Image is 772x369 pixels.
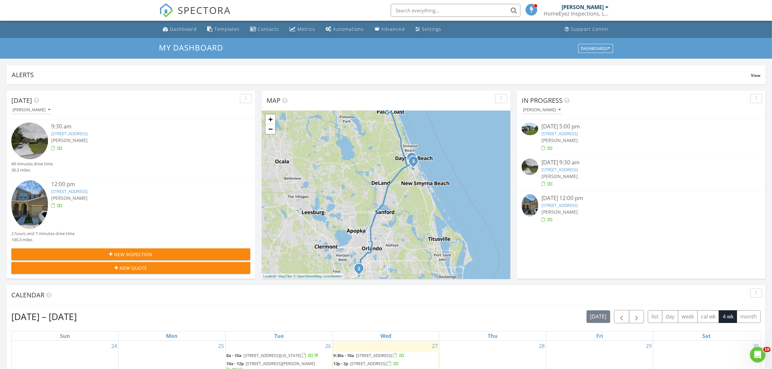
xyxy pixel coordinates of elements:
[333,352,439,360] a: 9:30a - 10a [STREET_ADDRESS]
[159,3,173,18] img: The Best Home Inspection Software - Spectora
[51,195,88,201] span: [PERSON_NAME]
[333,361,349,366] span: 12p - 2p
[13,108,50,112] div: [PERSON_NAME]
[486,331,499,340] a: Thursday
[356,352,393,358] span: [STREET_ADDRESS]
[391,4,520,17] input: Search everything...
[381,26,405,32] div: Advanced
[701,331,712,340] a: Saturday
[170,26,197,32] div: Dashboard
[737,310,761,323] button: month
[763,347,771,352] span: 10
[751,73,760,78] span: View
[275,274,292,278] a: © MapTiler
[333,352,405,358] a: 9:30a - 10a [STREET_ADDRESS]
[51,131,88,137] a: [STREET_ADDRESS]
[11,106,52,114] button: [PERSON_NAME]
[431,341,439,351] a: Go to August 27, 2025
[298,26,315,32] div: Metrics
[413,23,444,35] a: Settings
[263,274,274,278] a: Leaflet
[522,123,538,135] img: 9358875%2Fcover_photos%2FkoZmW6GnCpqQF0fm7L6v%2Fsmall.jpeg
[541,131,578,137] a: [STREET_ADDRESS]
[522,159,761,187] a: [DATE] 9:30 am [STREET_ADDRESS] [PERSON_NAME]
[11,291,44,299] span: Calendar
[581,46,610,51] div: Dashboards
[379,331,393,340] a: Wednesday
[333,361,399,366] a: 12p - 2p [STREET_ADDRESS]
[205,23,243,35] a: Templates
[541,194,741,202] div: [DATE] 12:00 pm
[12,70,751,79] div: Alerts
[11,167,53,173] div: 36.3 miles
[324,341,332,351] a: Go to August 26, 2025
[413,161,417,165] div: 4572 Phipps Dr, Port Orange, FL 32129
[538,341,546,351] a: Go to August 28, 2025
[11,231,75,237] div: 2 hours and 7 minutes drive time
[266,124,275,134] a: Zoom out
[160,23,200,35] a: Dashboard
[273,331,285,340] a: Tuesday
[11,180,48,229] img: 9359155%2Fcover_photos%2Fmu8WX0oThVs8aKTaqAuu%2Fsmall.jpeg
[422,26,442,32] div: Settings
[412,159,415,164] i: 3
[226,352,242,358] span: 8a - 10a
[541,167,578,173] a: [STREET_ADDRESS]
[587,310,610,323] button: [DATE]
[243,352,301,358] span: [STREET_ADDRESS][US_STATE]
[246,361,315,366] span: [STREET_ADDRESS][PERSON_NAME]
[226,352,320,358] a: 8a - 10a [STREET_ADDRESS][US_STATE]
[258,26,279,32] div: Contacts
[359,268,363,272] div: 5112 Killarney Wy, Kissimmee, FL 34746
[11,262,250,274] button: New Quote
[11,248,250,260] button: New Inspection
[662,310,678,323] button: day
[159,42,223,53] span: My Dashboard
[215,26,240,32] div: Templates
[522,194,761,223] a: [DATE] 12:00 pm [STREET_ADDRESS] [PERSON_NAME]
[578,44,613,53] button: Dashboards
[51,188,88,194] a: [STREET_ADDRESS]
[11,96,32,105] span: [DATE]
[11,123,250,173] a: 9:30 am [STREET_ADDRESS] [PERSON_NAME] 49 minutes drive time 36.3 miles
[541,173,578,179] span: [PERSON_NAME]
[293,274,342,278] a: © OpenStreetMap contributors
[645,341,653,351] a: Go to August 29, 2025
[541,137,578,143] span: [PERSON_NAME]
[248,23,282,35] a: Contacts
[541,159,741,167] div: [DATE] 9:30 am
[697,310,719,323] button: cal wk
[648,310,662,323] button: list
[719,310,737,323] button: 4 wk
[266,114,275,124] a: Zoom in
[541,123,741,131] div: [DATE] 5:00 pm
[226,361,244,366] span: 10a - 12p
[59,331,71,340] a: Sunday
[595,331,604,340] a: Friday
[541,202,578,208] a: [STREET_ADDRESS]
[51,123,231,131] div: 9:30 am
[159,9,231,22] a: SPECTORA
[11,310,77,323] h2: [DATE] – [DATE]
[333,26,364,32] div: Automations
[11,180,250,243] a: 12:00 pm [STREET_ADDRESS] [PERSON_NAME] 2 hours and 7 minutes drive time 100.3 miles
[11,123,48,159] img: streetview
[350,361,387,366] span: [STREET_ADDRESS]
[372,23,408,35] a: Advanced
[544,10,609,17] div: HomeEyez Inspections, LLC
[262,274,343,279] div: |
[333,352,354,358] span: 9:30a - 10a
[11,161,53,167] div: 49 minutes drive time
[522,123,761,151] a: [DATE] 5:00 pm [STREET_ADDRESS] [PERSON_NAME]
[323,23,367,35] a: Automations (Basic)
[165,331,179,340] a: Monday
[217,341,225,351] a: Go to August 25, 2025
[522,106,562,114] button: [PERSON_NAME]
[522,96,563,105] span: In Progress
[110,341,118,351] a: Go to August 24, 2025
[562,4,604,10] div: [PERSON_NAME]
[333,360,439,368] a: 12p - 2p [STREET_ADDRESS]
[541,209,578,215] span: [PERSON_NAME]
[562,23,612,35] a: Support Center
[287,23,318,35] a: Metrics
